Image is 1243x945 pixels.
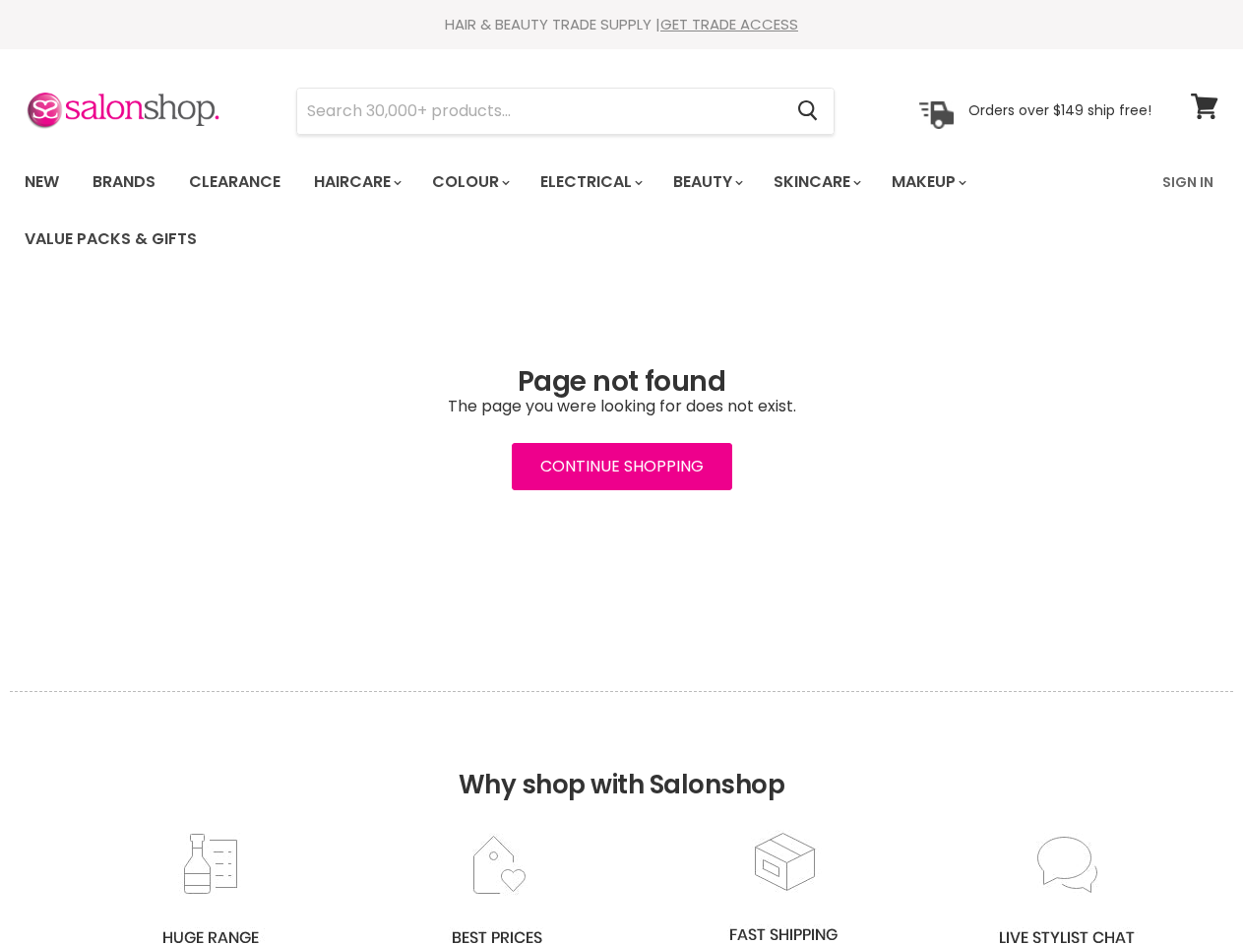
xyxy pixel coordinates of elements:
[299,161,413,203] a: Haircare
[25,398,1218,415] p: The page you were looking for does not exist.
[658,161,755,203] a: Beauty
[660,14,798,34] a: GET TRADE ACCESS
[781,89,834,134] button: Search
[25,366,1218,398] h1: Page not found
[10,154,1150,268] ul: Main menu
[296,88,835,135] form: Product
[968,101,1151,119] p: Orders over $149 ship free!
[174,161,295,203] a: Clearance
[1150,161,1225,203] a: Sign In
[10,161,74,203] a: New
[512,443,732,490] a: Continue Shopping
[526,161,654,203] a: Electrical
[759,161,873,203] a: Skincare
[10,691,1233,830] h2: Why shop with Salonshop
[297,89,781,134] input: Search
[417,161,522,203] a: Colour
[877,161,978,203] a: Makeup
[10,219,212,260] a: Value Packs & Gifts
[78,161,170,203] a: Brands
